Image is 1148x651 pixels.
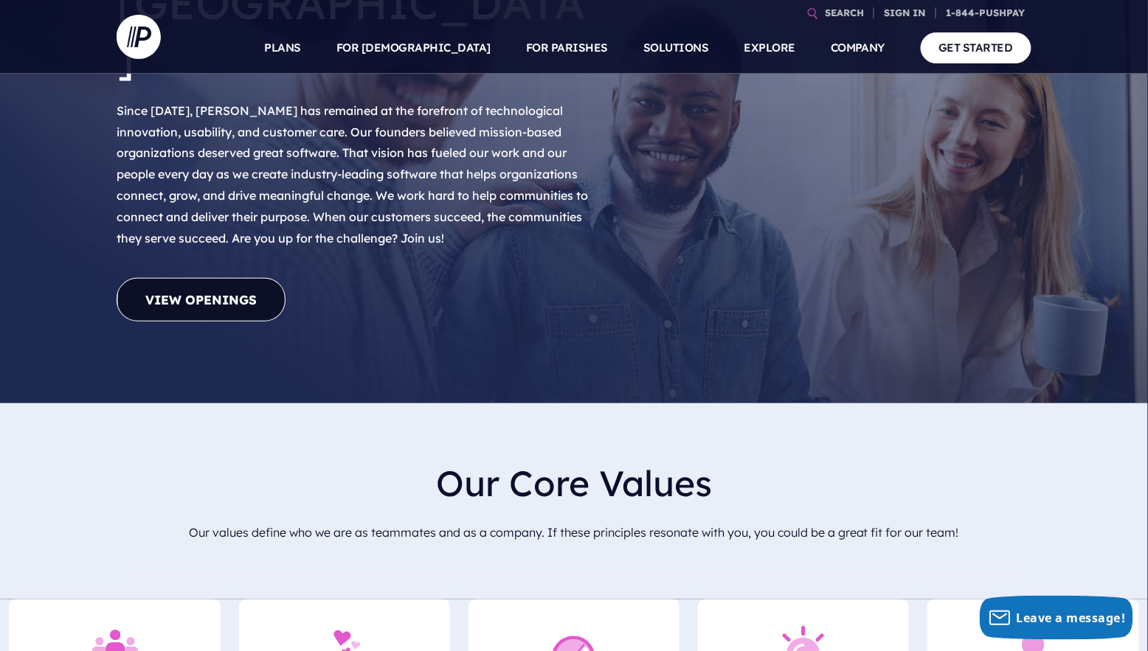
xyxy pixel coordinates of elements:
[128,450,1020,516] h2: Our Core Values
[265,22,302,74] a: PLANS
[831,22,885,74] a: COMPANY
[921,32,1032,63] a: GET STARTED
[526,22,608,74] a: FOR PARISHES
[643,22,709,74] a: SOLUTIONS
[980,596,1133,640] button: Leave a message!
[117,103,588,246] span: Since [DATE], [PERSON_NAME] has remained at the forefront of technological innovation, usability,...
[1017,610,1126,626] span: Leave a message!
[128,516,1020,549] p: Our values define who we are as teammates and as a company. If these principles resonate with you...
[744,22,796,74] a: EXPLORE
[336,22,491,74] a: FOR [DEMOGRAPHIC_DATA]
[117,278,286,321] a: View Openings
